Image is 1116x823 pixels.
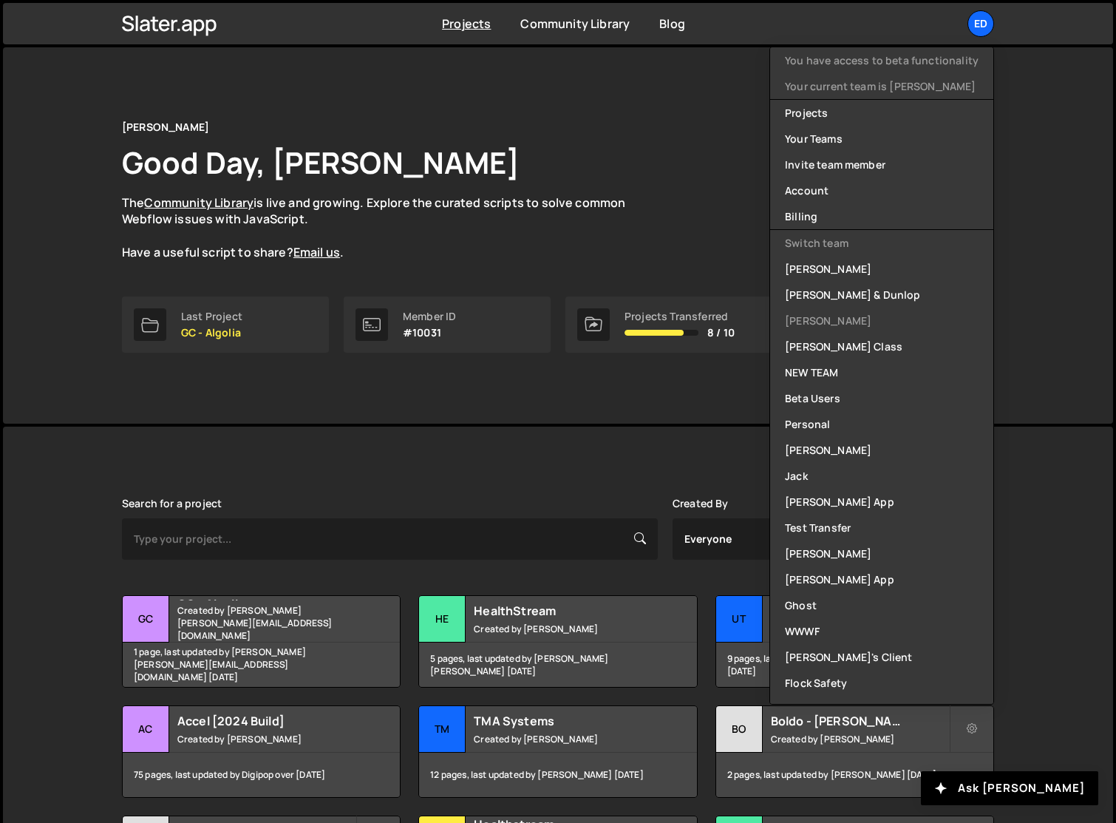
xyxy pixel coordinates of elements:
a: Blog [659,16,685,32]
a: [PERSON_NAME]'s Client [770,644,993,670]
div: 9 pages, last updated by [PERSON_NAME] about [DATE] [716,643,993,687]
p: The is live and growing. Explore the curated scripts to solve common Webflow issues with JavaScri... [122,194,654,261]
a: Email us [293,244,340,260]
a: WWWF [770,618,993,644]
a: TM TMA Systems Created by [PERSON_NAME] 12 pages, last updated by [PERSON_NAME] [DATE] [418,705,697,798]
a: Invite team member [770,152,993,177]
a: Billing [770,203,993,229]
h2: Boldo - [PERSON_NAME] Example [771,713,949,729]
small: Created by [PERSON_NAME] [177,733,355,745]
h2: GC - Algolia [177,596,355,600]
a: NEW TEAM [770,359,993,385]
div: Member ID [403,311,456,322]
div: 12 pages, last updated by [PERSON_NAME] [DATE] [419,753,696,797]
small: Created by [PERSON_NAME] [771,733,949,745]
div: TM [419,706,466,753]
div: He [419,596,466,643]
a: [PERSON_NAME] [770,256,993,282]
small: Created by [PERSON_NAME] [474,733,652,745]
h1: Good Day, [PERSON_NAME] [122,142,520,183]
a: Ut Utility - New website Created by [PERSON_NAME] 9 pages, last updated by [PERSON_NAME] about [D... [715,595,994,688]
p: #10031 [403,327,456,339]
div: Ut [716,596,763,643]
h2: HealthStream [474,603,652,619]
a: Your Teams [770,126,993,152]
div: [PERSON_NAME] [122,118,209,136]
div: 1 page, last updated by [PERSON_NAME] [PERSON_NAME][EMAIL_ADDRESS][DOMAIN_NAME] [DATE] [123,643,400,687]
div: 2 pages, last updated by [PERSON_NAME] [DATE] [716,753,993,797]
a: Palette Test [770,696,993,722]
a: Flock Safety [770,670,993,696]
a: Personal [770,411,993,437]
small: Created by [PERSON_NAME] [474,623,652,635]
a: Bo Boldo - [PERSON_NAME] Example Created by [PERSON_NAME] 2 pages, last updated by [PERSON_NAME] ... [715,705,994,798]
a: [PERSON_NAME] [770,541,993,566]
a: Jack [770,463,993,489]
a: Account [770,177,993,203]
h2: TMA Systems [474,713,652,729]
a: Projects [770,100,993,126]
button: Ask [PERSON_NAME] [921,771,1098,805]
a: Last Project GC - Algolia [122,297,329,353]
small: Created by [PERSON_NAME] [PERSON_NAME][EMAIL_ADDRESS][DOMAIN_NAME] [177,604,355,642]
div: 5 pages, last updated by [PERSON_NAME] [PERSON_NAME] [DATE] [419,643,696,687]
a: Community Library [520,16,630,32]
a: Ed [967,10,994,37]
label: Search for a project [122,498,222,509]
div: Ac [123,706,169,753]
div: GC [123,596,169,643]
a: [PERSON_NAME] [770,437,993,463]
a: He HealthStream Created by [PERSON_NAME] 5 pages, last updated by [PERSON_NAME] [PERSON_NAME] [DATE] [418,595,697,688]
a: Test Transfer [770,515,993,541]
p: GC - Algolia [181,327,242,339]
a: Ghost [770,592,993,618]
label: Created By [673,498,729,509]
a: [PERSON_NAME] App [770,489,993,515]
input: Type your project... [122,518,658,560]
a: [PERSON_NAME] & Dunlop [770,282,993,308]
div: 75 pages, last updated by Digipop over [DATE] [123,753,400,797]
span: 8 / 10 [707,327,735,339]
a: [PERSON_NAME] Class [770,333,993,359]
a: Beta Users [770,385,993,411]
a: Projects [442,16,491,32]
div: Last Project [181,311,242,322]
a: Ac Accel [2024 Build] Created by [PERSON_NAME] 75 pages, last updated by Digipop over [DATE] [122,705,401,798]
h2: Accel [2024 Build] [177,713,355,729]
a: [PERSON_NAME] App [770,566,993,592]
a: Community Library [144,194,254,211]
div: Projects Transferred [625,311,735,322]
div: Bo [716,706,763,753]
a: GC GC - Algolia Created by [PERSON_NAME] [PERSON_NAME][EMAIL_ADDRESS][DOMAIN_NAME] 1 page, last u... [122,595,401,688]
